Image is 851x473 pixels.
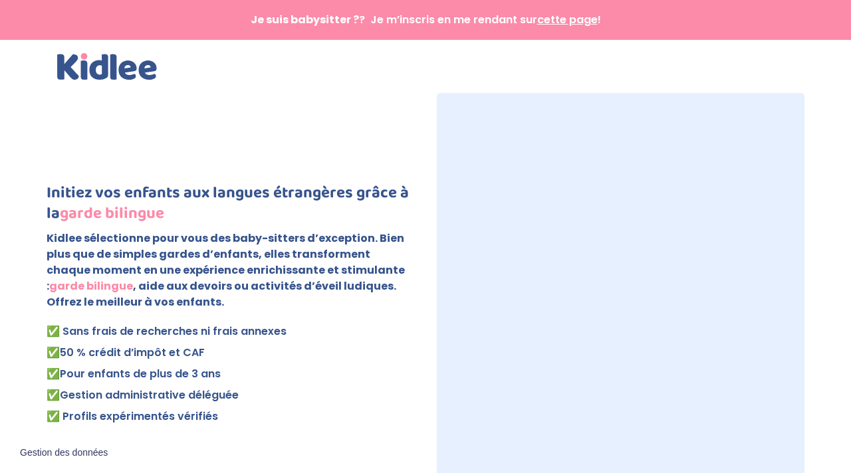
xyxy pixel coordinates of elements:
p: ? Je m’inscris en me rendant sur ! [57,15,794,25]
span: 50 % crédit d’impôt et CAF Pour enfants de plus de 3 ans [47,345,221,381]
button: Gestion des données [12,439,116,467]
strong: ✅ [47,345,60,360]
h1: Initiez vos enfants aux langues étrangères grâce à la [47,183,414,231]
strong: ✅ [47,366,60,381]
strong: Je suis babysitter ? [251,12,359,27]
b: Kidlee sélectionne pour vous des baby-sitters d’exception. Bien plus que de simples gardes d’enfa... [47,231,405,310]
strong: garde bilingue [49,278,133,294]
span: cette page [537,12,598,27]
strong: garde bilingue [60,201,164,227]
span: ✅ Profils expérimentés vérifiés [47,409,218,424]
img: Kidlee - Logo [57,53,157,80]
span: ✅Gestion administrative déléguée [47,387,239,403]
span: Gestion des données [20,447,108,459]
span: ✅ Sans frais de recherches ni frais annexes [47,324,287,339]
